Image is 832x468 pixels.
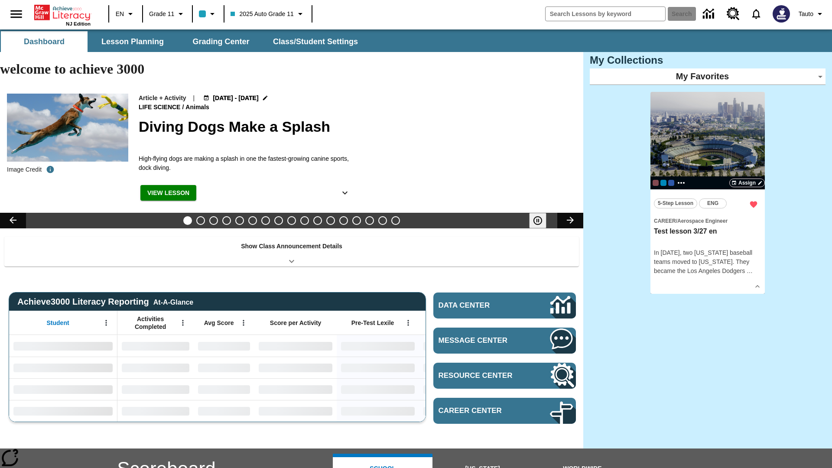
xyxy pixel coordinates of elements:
[529,213,555,228] div: Pause
[112,6,140,22] button: Language: EN, Select a language
[117,400,194,422] div: No Data,
[7,94,128,162] img: A dog is jumping high in the air in an attempt to grab a yellow toy with its mouth.
[419,335,501,357] div: No Data,
[365,216,374,225] button: Slide 15 Hooray for Constitution Day!
[439,301,520,310] span: Data Center
[751,280,764,293] button: Show Details
[326,216,335,225] button: Slide 12 Pre-release lesson
[773,5,790,23] img: Avatar
[116,10,124,19] span: EN
[287,216,296,225] button: Slide 9 Fashion Forward in Ancient Rome
[4,237,579,266] div: Show Class Announcement Details
[1,31,88,52] button: Dashboard
[117,335,194,357] div: No Data,
[248,216,257,225] button: Slide 6 The Last Homesteaders
[139,154,355,172] div: High-flying dogs are making a splash in one the fastest-growing canine sports, dock diving.
[194,378,254,400] div: No Data,
[3,1,29,27] button: Open side menu
[89,31,176,52] button: Lesson Planning
[402,316,415,329] button: Open Menu
[117,357,194,378] div: No Data,
[139,103,182,112] span: Life Science
[439,336,524,345] span: Message Center
[274,216,283,225] button: Slide 8 Attack of the Terrifying Tomatoes
[650,92,765,294] div: lesson details
[658,199,693,208] span: 5-Step Lesson
[767,3,795,25] button: Select a new avatar
[677,218,728,224] span: Aerospace Engineer
[699,198,727,208] button: ENG
[140,185,196,201] button: View Lesson
[193,94,195,103] span: |
[235,216,244,225] button: Slide 5 Cars of the Future?
[529,213,546,228] button: Pause
[557,213,583,228] button: Lesson carousel, Next
[122,315,179,331] span: Activities Completed
[351,319,394,327] span: Pre-Test Lexile
[738,179,756,187] span: Assign
[433,363,576,389] a: Resource Center, Will open in new tab
[100,316,113,329] button: Open Menu
[660,180,666,186] span: 205 Auto Grade 11
[209,216,218,225] button: Slide 3 Do You Want Fries With That?
[590,68,825,85] div: My Favorites
[7,165,42,174] p: Image Credit
[139,94,186,103] p: Article + Activity
[336,185,354,201] button: Show Details
[117,378,194,400] div: No Data,
[222,216,231,225] button: Slide 4 Dirty Jobs Kids Had To Do
[746,197,761,212] button: Remove from Favorites
[668,180,674,186] div: OL 2025 Auto Grade 7
[745,3,767,25] a: Notifications
[698,2,721,26] a: Data Center
[378,216,387,225] button: Slide 16 Point of View
[654,248,761,276] div: In [DATE], two [US_STATE] baseball teams moved to [US_STATE]. They became the Los Angeles Dodgers
[34,4,91,21] a: Home
[721,2,745,26] a: Resource Center, Will open in new tab
[546,7,665,21] input: search field
[313,216,322,225] button: Slide 11 Mixed Practice: Citing Evidence
[654,218,676,224] span: Career
[194,335,254,357] div: No Data,
[270,319,322,327] span: Score per Activity
[194,400,254,422] div: No Data,
[196,216,205,225] button: Slide 2 Taking Movies to the X-Dimension
[433,292,576,318] a: Data Center
[590,54,825,66] h3: My Collections
[676,178,686,188] button: Show more classes
[17,297,193,307] span: Achieve3000 Literacy Reporting
[42,162,59,177] button: Image credit: Gloria Anderson/Alamy Stock Photo
[146,6,189,22] button: Grade: Grade 11, Select a grade
[653,180,659,186] div: OL 2025 Auto Grade 12
[654,227,761,236] h3: Test lesson 3/27 en
[300,216,309,225] button: Slide 10 The Invasion of the Free CD
[419,357,501,378] div: No Data,
[153,297,193,306] div: At-A-Glance
[194,357,254,378] div: No Data,
[201,94,270,103] button: Aug 18 - Aug 19 Choose Dates
[729,179,765,187] button: Assign Choose Dates
[176,316,189,329] button: Open Menu
[227,6,309,22] button: Class: 2025 Auto Grade 11, Select your class
[178,31,264,52] button: Grading Center
[195,6,221,22] button: Class color is light blue. Change class color
[204,319,234,327] span: Avg Score
[707,199,718,208] span: ENG
[213,94,258,103] span: [DATE] - [DATE]
[182,104,184,110] span: /
[799,10,813,19] span: Tauto
[439,371,524,380] span: Resource Center
[241,242,342,251] p: Show Class Announcement Details
[747,267,753,274] span: …
[231,10,293,19] span: 2025 Auto Grade 11
[261,216,270,225] button: Slide 7 Solar Power to the People
[433,398,576,424] a: Career Center
[149,10,174,19] span: Grade 11
[352,216,361,225] button: Slide 14 Between Two Worlds
[266,31,365,52] button: Class/Student Settings
[419,400,501,422] div: No Data,
[654,216,761,225] span: Topic: Career/Aerospace Engineer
